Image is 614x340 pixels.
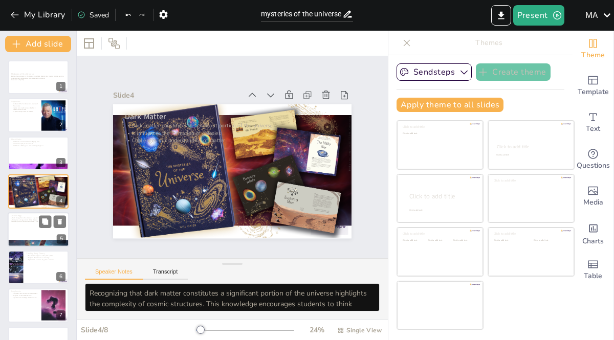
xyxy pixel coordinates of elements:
button: Add slide [5,36,71,52]
div: 4 [56,196,65,206]
button: Present [513,5,564,26]
span: Theme [581,50,605,61]
p: Black Holes [11,138,65,141]
div: 5 [57,234,66,243]
p: Supports observations in cosmology [26,257,65,259]
div: Click to add title [403,125,476,129]
p: Black holes are formed from collapsing stars [11,141,65,143]
div: Click to add text [403,239,426,242]
p: Objectives [11,100,38,103]
p: Exoplanets [11,290,38,293]
div: Saved [77,10,109,20]
p: Black holes challenge our understanding of physics [11,145,65,147]
div: Layout [81,35,97,52]
button: m a [582,5,600,26]
p: Understand the fundamental mysteries of the universe [11,103,38,106]
div: 2 [8,98,69,132]
div: 5 [8,212,69,247]
div: Add text boxes [573,104,613,141]
button: My Library [8,7,70,23]
span: Questions [577,160,610,171]
p: Raises questions about the universe's fate [11,220,66,222]
div: 7 [8,288,69,322]
p: Dark Matter [125,111,339,123]
div: Add ready made slides [573,67,613,104]
div: 4 [8,174,69,208]
span: Position [108,37,120,50]
div: Click to add title [497,144,565,150]
div: Click to add text [494,239,526,242]
strong: Mysteries of the Universe [11,73,34,75]
div: 3 [8,137,69,170]
p: Dark Energy [11,214,66,217]
p: It influences the formation of galaxies [11,181,65,183]
div: Click to add title [409,192,475,200]
p: Explore the unknowns of the cosmos, from black holes to dark matter, and discover the questions t... [11,76,65,79]
div: Add a table [573,252,613,288]
button: Duplicate Slide [39,215,51,228]
p: Themes [415,31,562,55]
div: 24 % [304,325,329,335]
div: Change the overall theme [573,31,613,67]
div: Click to add body [409,209,474,211]
span: Table [584,270,602,282]
div: Click to add text [453,239,476,242]
input: Insert title [261,7,342,21]
p: Dark matter constitutes a significant portion of the universe [11,179,65,181]
div: Add images, graphics, shapes or video [573,178,613,215]
div: Click to add text [428,239,451,242]
p: The universe began as a hot, dense point [26,255,65,257]
div: 6 [8,251,69,284]
span: Text [586,123,600,134]
div: Click to add title [494,232,567,236]
div: Click to add title [494,178,567,183]
p: Challenges our understanding of matter [125,137,339,144]
div: Slide 4 / 8 [81,325,196,335]
p: It influences the formation of galaxies [125,129,339,137]
div: Click to add text [403,132,476,135]
span: Single View [346,326,382,334]
div: Get real-time input from your audience [573,141,613,178]
p: Dark matter constitutes a significant portion of the universe [125,122,339,129]
div: Add charts and graphs [573,215,613,252]
div: 6 [56,272,65,281]
p: Challenges our understanding of matter [11,183,65,185]
div: 1 [8,60,69,94]
textarea: Recognizing that dark matter constitutes a significant portion of the universe highlights the com... [85,283,380,311]
p: Expands our knowledge of the universe [11,297,38,299]
div: m a [582,6,600,25]
p: Generated with [URL] [11,79,65,81]
button: Sendsteps [397,63,472,81]
p: Exoplanets exist outside our solar system [11,293,38,295]
p: Many are in the habitable zone [11,295,38,297]
p: Explains the formation of galaxies and stars [26,259,65,261]
button: Transcript [143,268,188,280]
p: The Big Bang Theory [26,252,65,255]
button: Delete Slide [54,215,66,228]
button: Create theme [476,63,551,81]
div: Slide 4 [113,90,241,100]
p: Explore cosmic phenomena like black holes and dark matter [11,106,38,110]
span: Template [578,86,609,98]
p: Inspire curiosity about the cosmos [11,110,38,112]
button: Apply theme to all slides [397,98,503,112]
div: 7 [56,310,65,320]
span: Media [583,197,603,208]
div: 1 [56,82,65,91]
div: 2 [56,120,65,129]
button: Speaker Notes [85,268,143,280]
p: Dark Matter [11,176,65,179]
span: Charts [582,236,604,247]
p: Gravitational pull prevents escape [11,143,65,145]
div: Click to add title [403,232,476,236]
div: Click to add text [496,154,564,156]
button: Export to PowerPoint [491,5,511,26]
p: Dark energy drives the universe's expansion [11,217,66,219]
div: Click to add text [534,239,566,242]
div: 3 [56,158,65,167]
p: Comprises a large portion of the universe [11,218,66,220]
